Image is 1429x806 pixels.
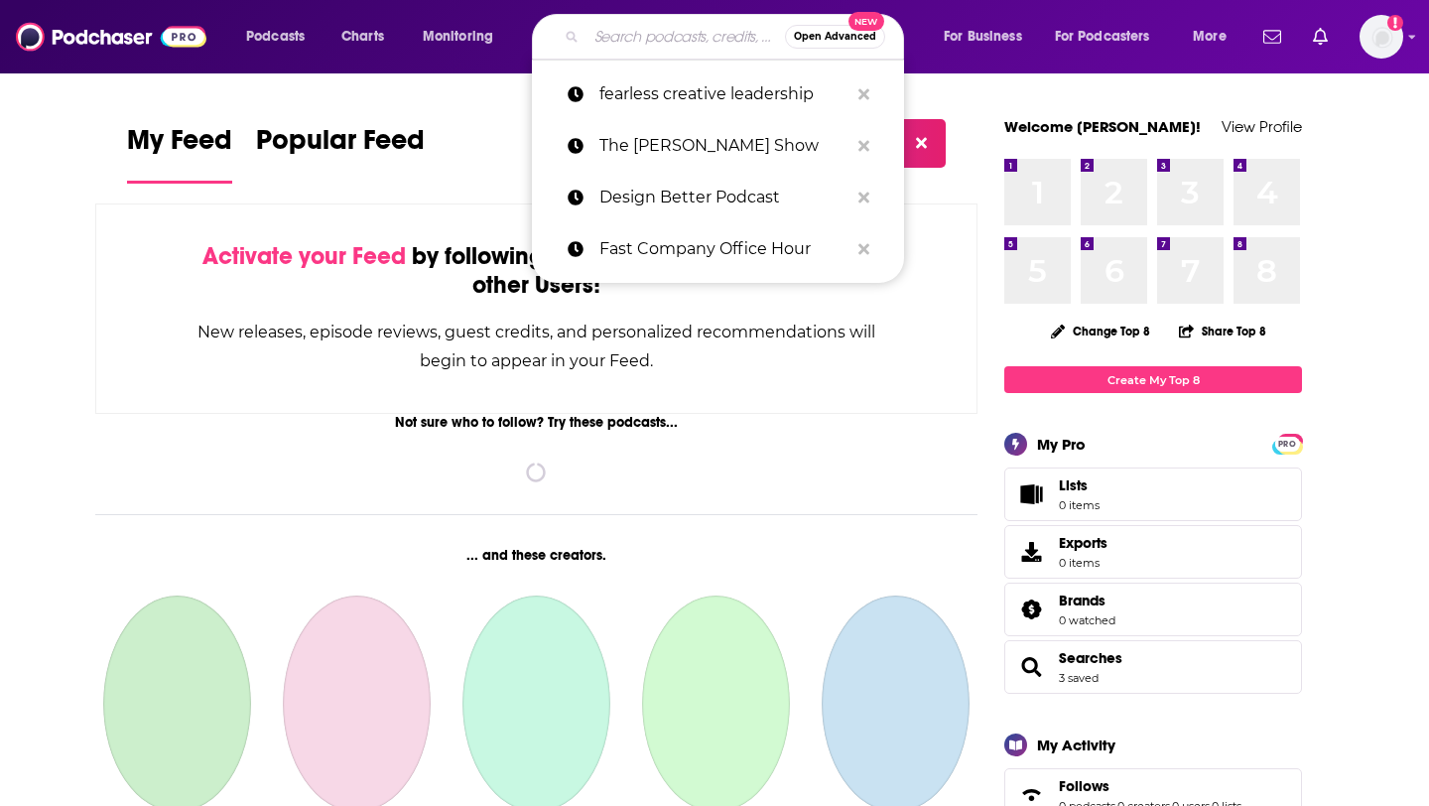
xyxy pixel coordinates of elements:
a: Design Better Podcast [532,172,904,223]
button: open menu [930,21,1047,53]
span: For Podcasters [1055,23,1150,51]
span: Charts [341,23,384,51]
span: PRO [1275,437,1299,452]
a: 0 watched [1059,613,1115,627]
button: Share Top 8 [1178,312,1267,350]
div: ... and these creators. [95,547,977,564]
a: fearless creative leadership [532,68,904,120]
span: Logged in as ashleyswett [1360,15,1403,59]
span: For Business [944,23,1022,51]
span: Popular Feed [256,123,425,169]
button: Open AdvancedNew [785,25,885,49]
a: Exports [1004,525,1302,579]
span: New [848,12,884,31]
a: Charts [328,21,396,53]
span: 0 items [1059,556,1107,570]
svg: Add a profile image [1387,15,1403,31]
a: Show notifications dropdown [1255,20,1289,54]
a: Show notifications dropdown [1305,20,1336,54]
p: Fast Company Office Hour [599,223,848,275]
span: My Feed [127,123,232,169]
a: Brands [1011,596,1051,623]
div: My Pro [1037,435,1086,454]
a: PRO [1275,436,1299,451]
a: Follows [1059,777,1241,795]
img: Podchaser - Follow, Share and Rate Podcasts [16,18,206,56]
p: fearless creative leadership [599,68,848,120]
button: open menu [232,21,330,53]
a: 3 saved [1059,671,1099,685]
span: Activate your Feed [202,241,406,271]
span: Brands [1059,592,1105,609]
span: 0 items [1059,498,1100,512]
a: Searches [1059,649,1122,667]
p: Design Better Podcast [599,172,848,223]
span: Podcasts [246,23,305,51]
a: My Feed [127,123,232,184]
div: Not sure who to follow? Try these podcasts... [95,414,977,431]
a: Searches [1011,653,1051,681]
span: Exports [1059,534,1107,552]
a: Popular Feed [256,123,425,184]
span: Lists [1059,476,1088,494]
a: Brands [1059,592,1115,609]
span: Open Advanced [794,32,876,42]
span: Brands [1004,583,1302,636]
button: Show profile menu [1360,15,1403,59]
button: open menu [1179,21,1251,53]
span: Searches [1004,640,1302,694]
a: View Profile [1222,117,1302,136]
a: Fast Company Office Hour [532,223,904,275]
a: Create My Top 8 [1004,366,1302,393]
span: Lists [1059,476,1100,494]
button: open menu [1042,21,1179,53]
button: open menu [409,21,519,53]
a: Lists [1004,468,1302,521]
span: More [1193,23,1227,51]
button: Change Top 8 [1039,319,1162,343]
div: New releases, episode reviews, guest credits, and personalized recommendations will begin to appe... [195,318,877,375]
span: Exports [1011,538,1051,566]
img: User Profile [1360,15,1403,59]
div: My Activity [1037,736,1115,754]
div: by following Podcasts, Creators, Lists, and other Users! [195,242,877,300]
span: Lists [1011,480,1051,508]
p: The Russell Brunson Show [599,120,848,172]
span: Monitoring [423,23,493,51]
a: Welcome [PERSON_NAME]! [1004,117,1201,136]
a: The [PERSON_NAME] Show [532,120,904,172]
div: Search podcasts, credits, & more... [551,14,923,60]
span: Follows [1059,777,1109,795]
input: Search podcasts, credits, & more... [586,21,785,53]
